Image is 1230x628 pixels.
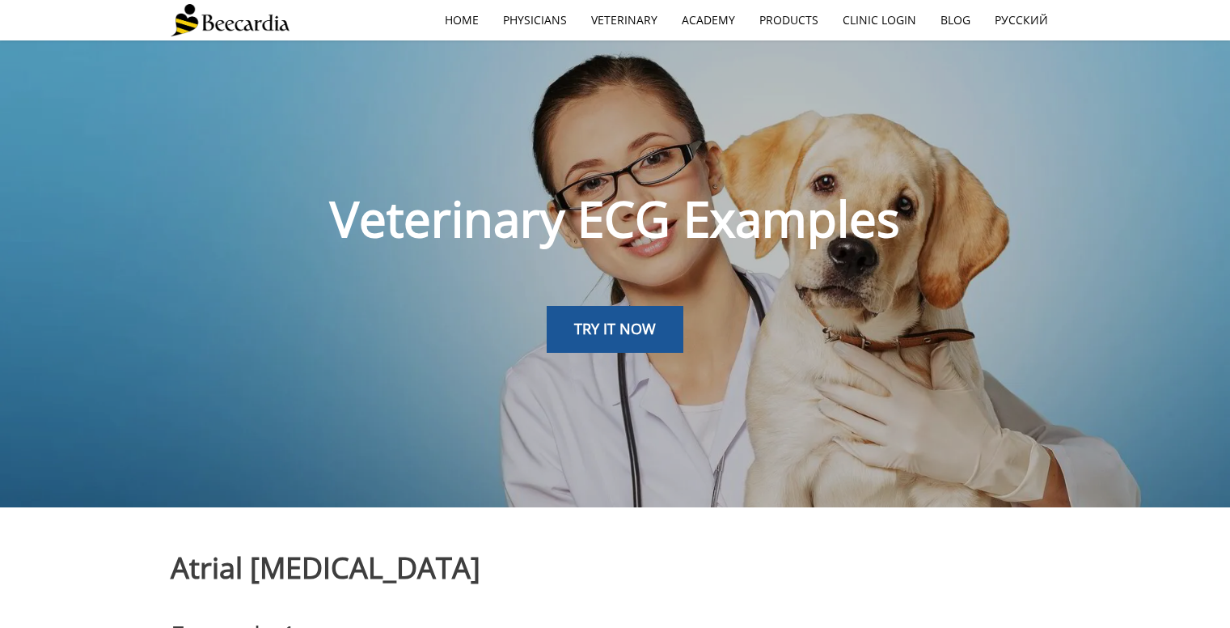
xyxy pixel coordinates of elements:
span: TRY IT NOW [574,319,656,338]
a: home [433,2,491,39]
a: Clinic Login [831,2,928,39]
a: Русский [983,2,1060,39]
a: Academy [670,2,747,39]
a: TRY IT NOW [547,306,683,353]
span: Veterinary ECG Examples [330,185,900,252]
img: Beecardia [171,4,290,36]
a: Physicians [491,2,579,39]
a: Blog [928,2,983,39]
a: Products [747,2,831,39]
span: Atrial [MEDICAL_DATA] [171,548,480,588]
a: Veterinary [579,2,670,39]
